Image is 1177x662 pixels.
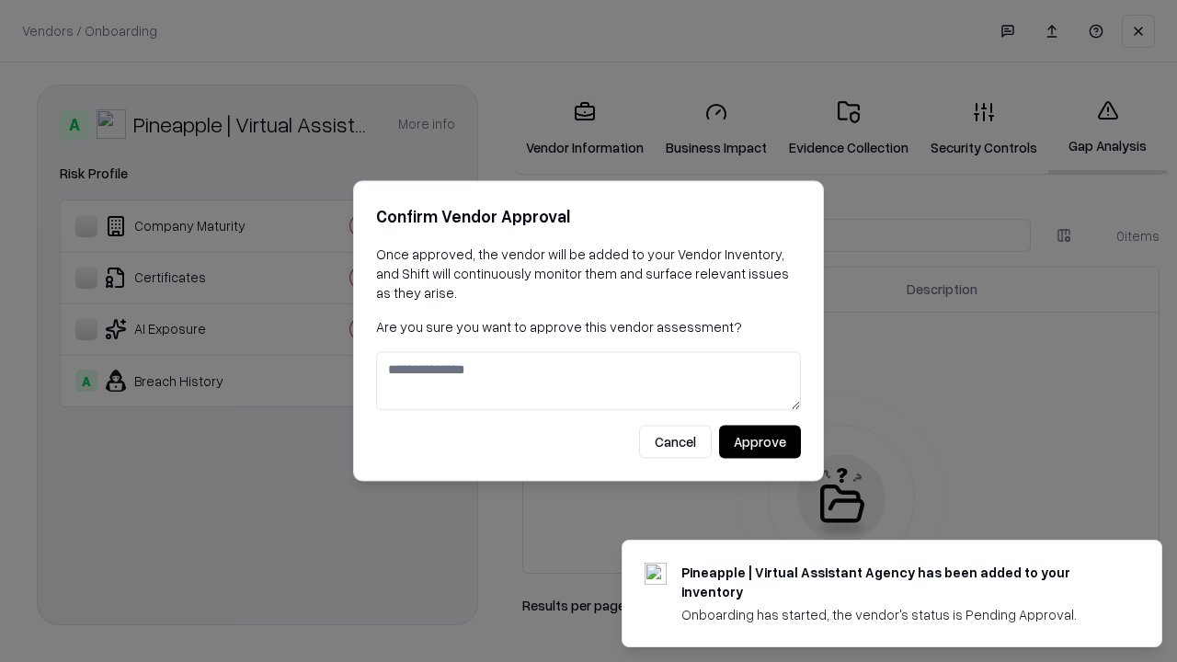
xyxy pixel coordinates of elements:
div: Pineapple | Virtual Assistant Agency has been added to your inventory [681,563,1117,601]
p: Once approved, the vendor will be added to your Vendor Inventory, and Shift will continuously mon... [376,245,801,302]
button: Approve [719,426,801,459]
h2: Confirm Vendor Approval [376,203,801,230]
img: trypineapple.com [645,563,667,585]
button: Cancel [639,426,712,459]
div: Onboarding has started, the vendor's status is Pending Approval. [681,605,1117,624]
p: Are you sure you want to approve this vendor assessment? [376,317,801,337]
